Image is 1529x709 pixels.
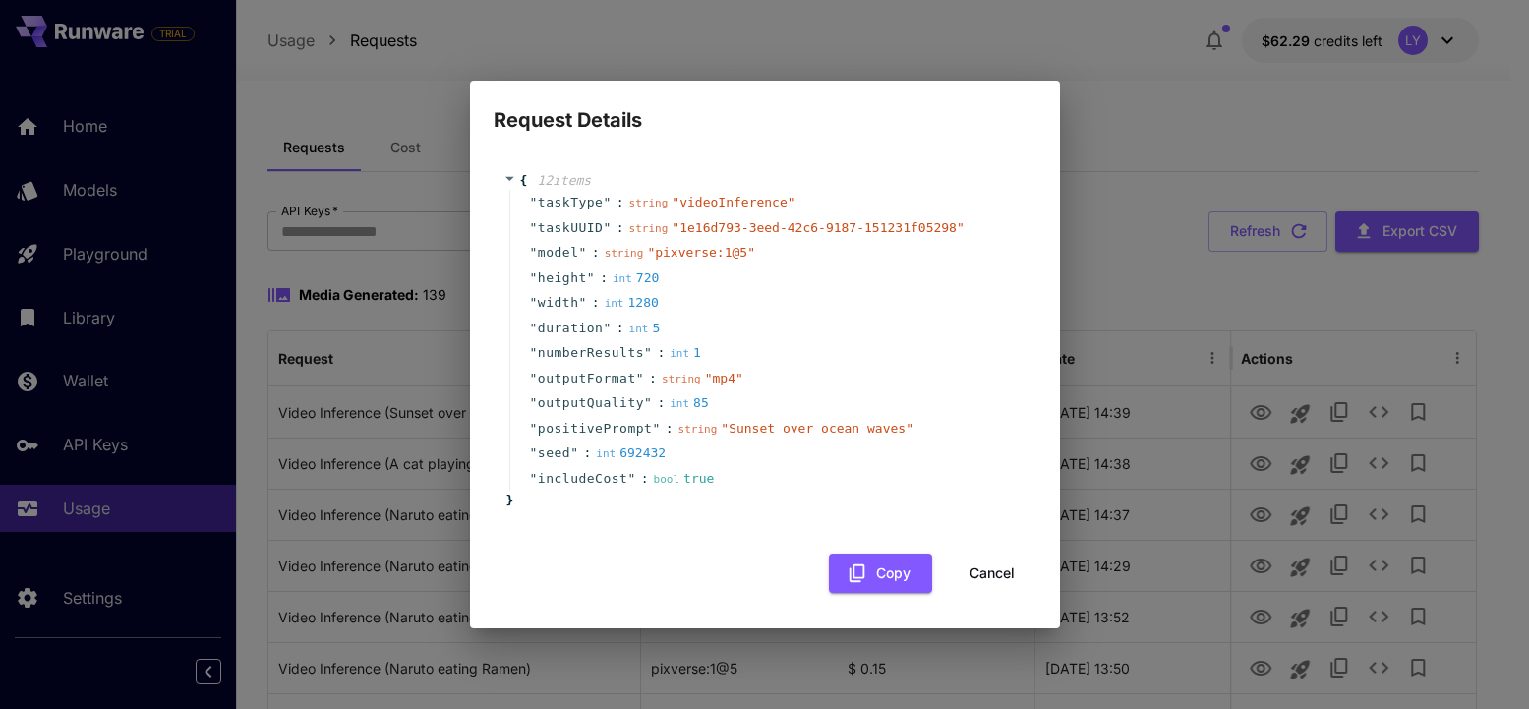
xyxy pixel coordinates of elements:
span: " [530,345,538,360]
span: " [652,421,660,436]
span: : [617,193,624,212]
div: 1280 [605,293,659,313]
span: : [657,343,665,363]
span: " videoInference " [672,195,794,209]
span: " [530,445,538,460]
span: " [603,220,611,235]
span: int [670,347,689,360]
div: 85 [670,393,709,413]
span: int [596,447,616,460]
span: outputFormat [538,369,636,388]
span: " 1e16d793-3eed-42c6-9187-151231f05298 " [672,220,964,235]
span: int [605,297,624,310]
span: " [603,195,611,209]
span: model [538,243,579,263]
span: width [538,293,579,313]
span: : [617,218,624,238]
span: " [603,321,611,335]
iframe: Chat Widget [1431,615,1529,709]
span: height [538,268,587,288]
span: " [530,395,538,410]
div: 692432 [596,443,666,463]
span: " [530,371,538,385]
span: taskUUID [538,218,604,238]
span: : [617,319,624,338]
div: true [654,469,715,489]
span: string [629,222,669,235]
span: " [644,345,652,360]
span: includeCost [538,469,628,489]
span: " [644,395,652,410]
span: { [520,171,528,191]
span: string [629,197,669,209]
span: " Sunset over ocean waves " [721,421,913,436]
span: taskType [538,193,604,212]
span: string [678,423,718,436]
span: " [530,295,538,310]
span: " [530,220,538,235]
span: int [670,397,689,410]
span: " [627,471,635,486]
span: " [636,371,644,385]
span: " [530,245,538,260]
span: duration [538,319,604,338]
span: 12 item s [537,173,591,188]
span: " [530,421,538,436]
span: : [592,293,600,313]
button: Copy [829,554,932,594]
span: " mp4 " [705,371,743,385]
span: : [641,469,649,489]
span: numberResults [538,343,644,363]
div: 1 [670,343,701,363]
span: : [649,369,657,388]
span: bool [654,473,680,486]
span: : [666,419,674,439]
h2: Request Details [470,81,1060,136]
span: } [503,491,514,510]
span: " [578,295,586,310]
div: 5 [629,319,661,338]
span: int [613,272,632,285]
span: outputQuality [538,393,644,413]
span: " [578,245,586,260]
div: 720 [613,268,659,288]
span: : [600,268,608,288]
span: " [530,270,538,285]
span: positivePrompt [538,419,653,439]
span: " [587,270,595,285]
span: string [605,247,644,260]
span: " pixverse:1@5 " [647,245,755,260]
span: int [629,323,649,335]
button: Cancel [948,554,1036,594]
span: " [530,195,538,209]
span: seed [538,443,570,463]
span: " [530,471,538,486]
span: : [592,243,600,263]
span: : [657,393,665,413]
span: " [570,445,578,460]
span: " [530,321,538,335]
span: string [662,373,701,385]
span: : [583,443,591,463]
